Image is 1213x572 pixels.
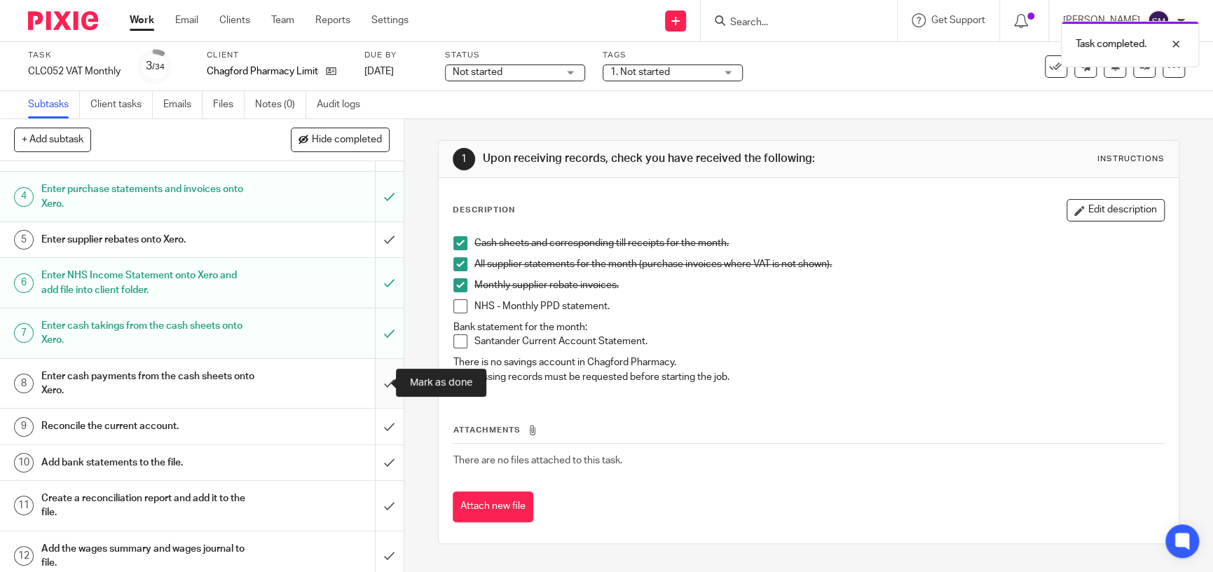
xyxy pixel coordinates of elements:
div: 7 [14,323,34,343]
div: 5 [14,230,34,250]
div: CLC052 VAT Monthly [28,64,121,79]
div: 3 [146,58,165,74]
a: Client tasks [90,91,153,118]
button: Edit description [1067,199,1165,222]
div: 12 [14,546,34,566]
div: 10 [14,453,34,472]
h1: Enter purchase statements and invoices onto Xero. [41,179,254,214]
h1: Enter cash takings from the cash sheets onto Xero. [41,315,254,351]
a: Work [130,13,154,27]
button: Hide completed [291,128,390,151]
h1: Enter cash payments from the cash sheets onto Xero. [41,366,254,402]
a: Audit logs [317,91,371,118]
a: Email [175,13,198,27]
p: All supplier statements for the month (purchase invoices where VAT is not shown). [474,257,1164,271]
label: Due by [364,50,427,61]
img: svg%3E [1147,10,1170,32]
p: Description [453,205,515,216]
a: Notes (0) [255,91,306,118]
h1: Add bank statements to the file. [41,452,254,473]
span: 1. Not started [610,67,670,77]
a: Reports [315,13,350,27]
span: [DATE] [364,67,394,76]
p: Bank statement for the month: [453,320,1164,334]
div: Instructions [1097,154,1165,165]
span: Attachments [453,426,521,434]
button: Attach new file [453,491,533,523]
a: Files [213,91,245,118]
a: Subtasks [28,91,80,118]
div: 11 [14,496,34,515]
h1: Upon receiving records, check you have received the following: [483,151,839,166]
label: Tags [603,50,743,61]
p: NHS - Monthly PPD statement. [474,299,1164,313]
h1: Create a reconciliation report and add it to the file. [41,488,254,524]
label: Task [28,50,121,61]
a: Clients [219,13,250,27]
p: Santander Current Account Statement. [474,334,1164,348]
div: 4 [14,187,34,207]
div: 6 [14,273,34,293]
img: Pixie [28,11,98,30]
div: 8 [14,374,34,393]
div: 9 [14,417,34,437]
label: Client [207,50,347,61]
span: There are no files attached to this task. [453,456,622,465]
h1: Enter supplier rebates onto Xero. [41,229,254,250]
span: Hide completed [312,135,382,146]
a: Team [271,13,294,27]
h1: Enter NHS Income Statement onto Xero and add file into client folder. [41,265,254,301]
label: Status [445,50,585,61]
p: Monthly supplier rebate invoices. [474,278,1164,292]
div: 1 [453,148,475,170]
h1: Reconcile the current account. [41,416,254,437]
span: Not started [453,67,502,77]
p: There is no savings account in Chagford Pharmacy. Any missing records must be requested before st... [453,355,1164,384]
button: + Add subtask [14,128,91,151]
p: Chagford Pharmacy Limited [207,64,319,79]
p: Cash sheets and corresponding till receipts for the month. [474,236,1164,250]
a: Settings [371,13,409,27]
small: /34 [152,63,165,71]
p: Task completed. [1076,37,1146,51]
a: Emails [163,91,203,118]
